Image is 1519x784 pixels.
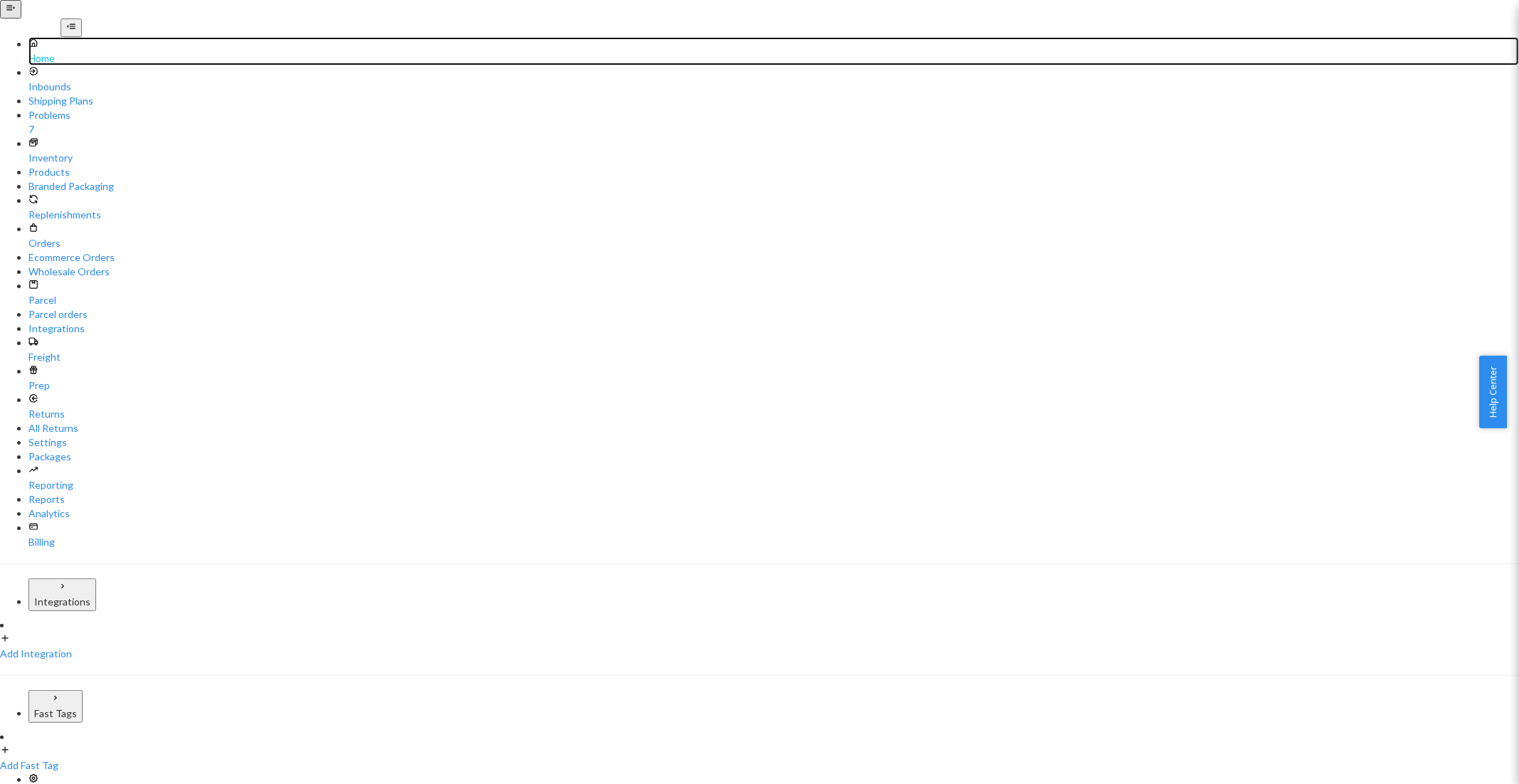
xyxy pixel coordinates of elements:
a: Branded Packaging [28,179,1519,194]
div: Parcel [28,293,1519,307]
a: Settings [28,435,1519,450]
div: Orders [28,236,1519,250]
a: Billing [28,521,1519,549]
a: Products [28,165,1519,179]
button: Integrations [28,578,96,611]
a: Parcel [28,279,1519,307]
div: Integrations [34,595,90,609]
div: Freight [28,350,1519,364]
a: Reports [28,492,1519,507]
div: Problems [28,108,1519,122]
div: Inbounds [28,80,1519,94]
div: Reporting [28,478,1519,492]
div: Fast Tags [34,706,77,721]
a: Freight [28,336,1519,364]
a: Integrations [28,322,1519,336]
a: Home [28,37,1519,65]
a: Orders [28,222,1519,250]
a: Replenishments [28,194,1519,222]
div: Home [28,51,1519,65]
div: Returns [28,407,1519,421]
a: Ecommerce Orders [28,250,1519,265]
button: Help Center [1479,356,1507,428]
a: Returns [28,393,1519,421]
a: Prep [28,364,1519,393]
a: Reporting [28,464,1519,492]
a: Parcel orders [28,307,1519,322]
div: 7 [28,122,1519,137]
button: Close Navigation [61,18,82,37]
a: Inbounds [28,65,1519,94]
div: Billing [28,535,1519,549]
div: Replenishments [28,208,1519,222]
a: Wholesale Orders [28,265,1519,279]
a: Shipping Plans [28,94,1519,108]
div: Prep [28,378,1519,393]
button: Fast Tags [28,690,83,723]
div: Inventory [28,151,1519,165]
a: Problems7 [28,108,1519,137]
a: Analytics [28,507,1519,521]
a: Packages [28,450,1519,464]
a: Inventory [28,137,1519,165]
a: All Returns [28,421,1519,435]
